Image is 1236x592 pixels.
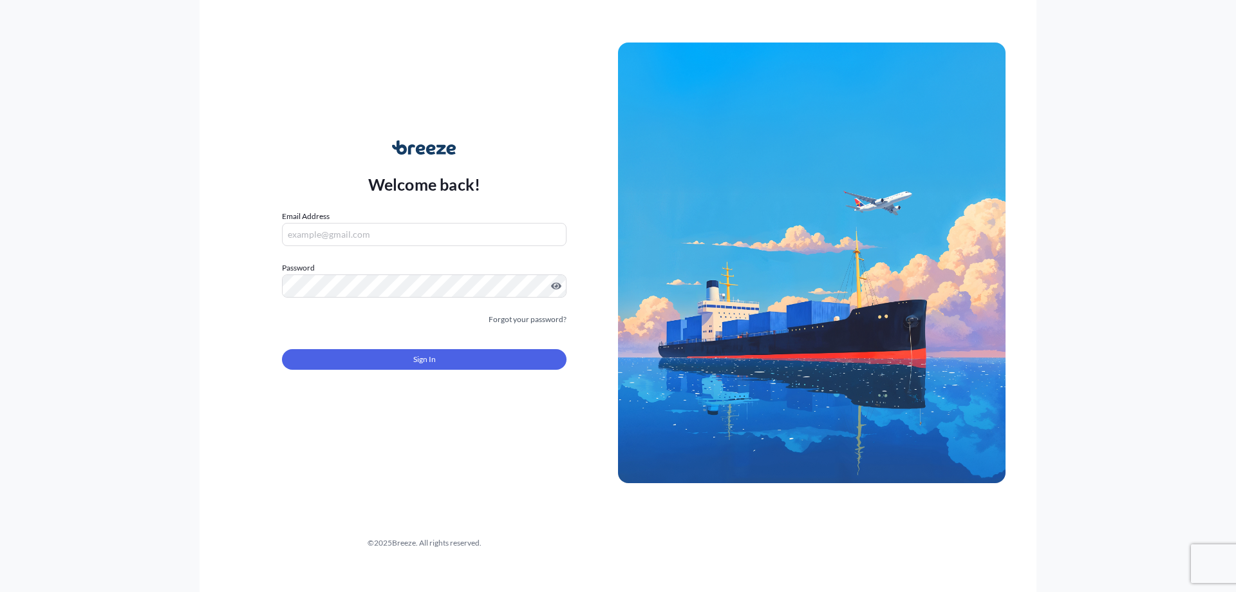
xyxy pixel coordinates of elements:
[230,537,618,549] div: © 2025 Breeze. All rights reserved.
[368,174,481,195] p: Welcome back!
[618,43,1006,483] img: Ship illustration
[282,223,566,246] input: example@gmail.com
[413,353,436,366] span: Sign In
[282,262,566,274] label: Password
[282,349,566,370] button: Sign In
[282,210,330,223] label: Email Address
[489,313,566,326] a: Forgot your password?
[551,281,561,291] button: Show password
